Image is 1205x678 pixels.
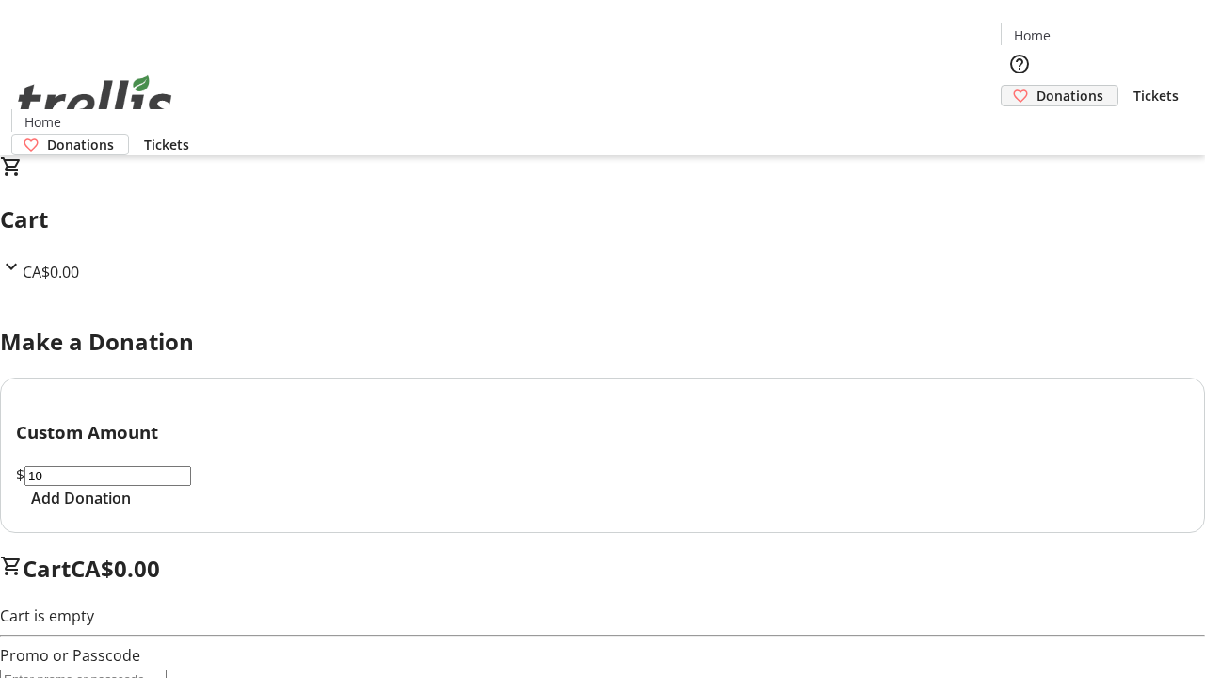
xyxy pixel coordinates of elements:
[16,487,146,509] button: Add Donation
[129,135,204,154] a: Tickets
[12,112,72,132] a: Home
[1133,86,1179,105] span: Tickets
[1001,45,1038,83] button: Help
[16,419,1189,445] h3: Custom Amount
[144,135,189,154] span: Tickets
[1014,25,1051,45] span: Home
[16,464,24,485] span: $
[1002,25,1062,45] a: Home
[24,466,191,486] input: Donation Amount
[1001,106,1038,144] button: Cart
[1118,86,1194,105] a: Tickets
[1036,86,1103,105] span: Donations
[1001,85,1118,106] a: Donations
[11,134,129,155] a: Donations
[23,262,79,282] span: CA$0.00
[11,55,179,149] img: Orient E2E Organization anWVwFg3SF's Logo
[24,112,61,132] span: Home
[47,135,114,154] span: Donations
[31,487,131,509] span: Add Donation
[71,553,160,584] span: CA$0.00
